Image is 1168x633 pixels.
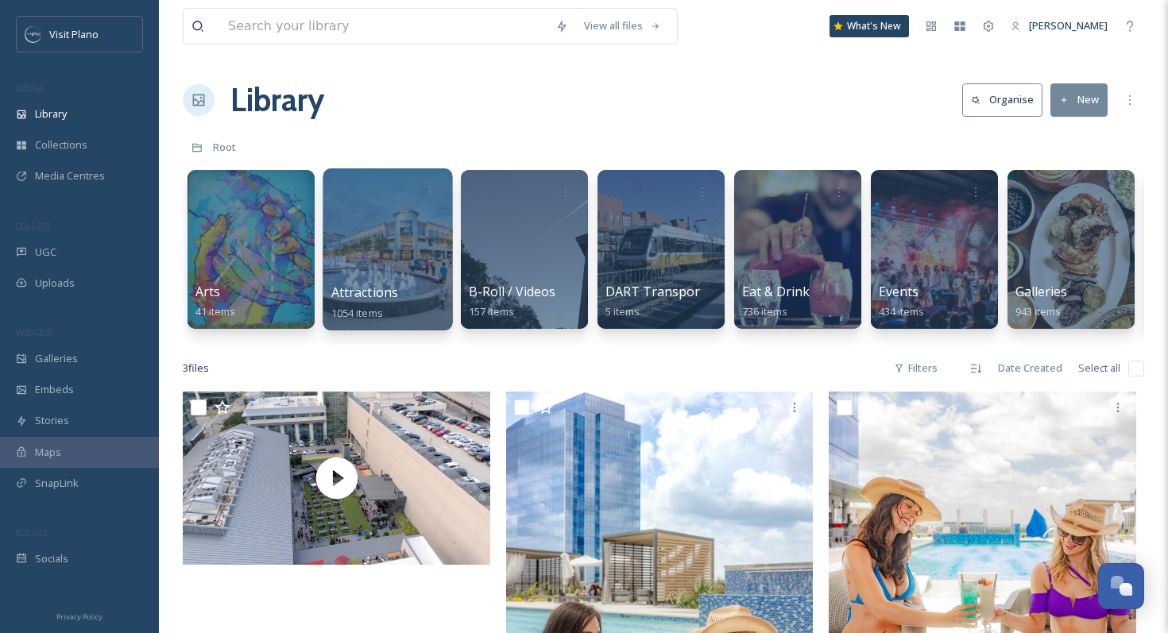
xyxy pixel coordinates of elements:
span: SOCIALS [16,527,48,538]
button: New [1050,83,1108,116]
span: Visit Plano [49,27,99,41]
a: DART Transportation5 items [605,284,736,318]
span: 41 items [195,304,235,318]
img: thumbnail [183,392,490,565]
a: What's New [830,15,909,37]
span: Events [879,283,919,300]
span: 943 items [1015,304,1061,318]
span: Library [35,106,67,122]
a: Privacy Policy [56,606,102,625]
a: [PERSON_NAME] [1003,10,1116,41]
span: SnapLink [35,476,79,491]
span: UGC [35,245,56,260]
span: Uploads [35,276,75,291]
span: Eat & Drink [742,283,810,300]
a: Events434 items [879,284,924,318]
span: Root [213,140,236,154]
span: 3 file s [183,361,209,376]
span: Collections [35,137,87,152]
span: 434 items [879,304,924,318]
span: Privacy Policy [56,612,102,622]
a: Library [230,76,324,124]
span: Galleries [35,351,78,366]
span: Maps [35,445,61,460]
span: Socials [35,551,68,566]
span: DART Transportation [605,283,736,300]
a: Galleries943 items [1015,284,1067,318]
span: Stories [35,413,69,428]
span: B-Roll / Videos [469,283,555,300]
span: Embeds [35,382,74,397]
span: MEDIA [16,82,44,94]
a: Root [213,137,236,156]
a: Arts41 items [195,284,235,318]
span: COLLECT [16,220,50,232]
a: Attractions1054 items [331,285,399,320]
span: Media Centres [35,168,105,183]
div: Date Created [990,353,1070,384]
span: WIDGETS [16,326,52,338]
span: 5 items [605,304,640,318]
span: 1054 items [331,305,383,319]
img: images.jpeg [25,26,41,42]
button: Organise [962,83,1042,116]
span: [PERSON_NAME] [1029,18,1108,33]
a: View all files [576,10,669,41]
span: 157 items [469,304,514,318]
span: Attractions [331,284,399,301]
div: Filters [886,353,946,384]
span: Select all [1078,361,1120,376]
span: 736 items [742,304,787,318]
a: Eat & Drink736 items [742,284,810,318]
input: Search your library [220,9,547,44]
span: Galleries [1015,283,1067,300]
a: B-Roll / Videos157 items [469,284,555,318]
span: Arts [195,283,220,300]
a: Organise [962,83,1050,116]
button: Open Chat [1098,563,1144,609]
